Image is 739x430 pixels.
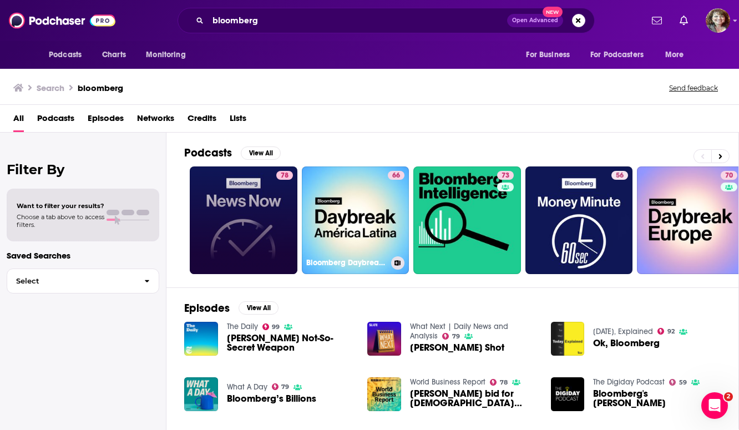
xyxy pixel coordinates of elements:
[138,44,200,65] button: open menu
[262,323,280,330] a: 99
[178,8,595,33] div: Search podcasts, credits, & more...
[665,47,684,63] span: More
[146,47,185,63] span: Monitoring
[227,394,316,403] a: Bloomberg’s Billions
[497,171,514,180] a: 73
[593,389,721,408] span: Bloomberg's [PERSON_NAME]
[525,166,633,274] a: 56
[500,380,508,385] span: 78
[551,377,585,411] img: Bloomberg's Joe Weisenthal
[543,7,563,17] span: New
[410,343,504,352] span: [PERSON_NAME] Shot
[512,18,558,23] span: Open Advanced
[526,47,570,63] span: For Business
[593,389,721,408] a: Bloomberg's Joe Weisenthal
[37,83,64,93] h3: Search
[276,171,293,180] a: 78
[188,109,216,132] a: Credits
[78,83,123,93] h3: bloomberg
[88,109,124,132] a: Episodes
[184,301,279,315] a: EpisodesView All
[272,383,290,390] a: 79
[706,8,730,33] span: Logged in as ronnie54400
[208,12,507,29] input: Search podcasts, credits, & more...
[442,333,460,340] a: 79
[184,146,232,160] h2: Podcasts
[37,109,74,132] a: Podcasts
[95,44,133,65] a: Charts
[679,380,687,385] span: 59
[667,329,675,334] span: 92
[593,327,653,336] a: Today, Explained
[9,10,115,31] img: Podchaser - Follow, Share and Rate Podcasts
[657,44,698,65] button: open menu
[410,377,485,387] a: World Business Report
[7,269,159,294] button: Select
[13,109,24,132] a: All
[227,333,355,352] a: Michael Bloomberg’s Not-So-Secret Weapon
[17,202,104,210] span: Want to filter your results?
[593,377,665,387] a: The Digiday Podcast
[137,109,174,132] a: Networks
[7,250,159,261] p: Saved Searches
[616,170,624,181] span: 56
[666,83,721,93] button: Send feedback
[657,328,675,335] a: 92
[41,44,96,65] button: open menu
[410,343,504,352] a: Michael Bloomberg’s Shot
[227,322,258,331] a: The Daily
[184,146,281,160] a: PodcastsView All
[410,389,538,408] span: [PERSON_NAME] bid for [DEMOGRAPHIC_DATA] president
[593,338,660,348] a: Ok, Bloomberg
[281,170,288,181] span: 78
[590,47,644,63] span: For Podcasters
[230,109,246,132] a: Lists
[102,47,126,63] span: Charts
[413,166,521,274] a: 73
[306,258,387,267] h3: Bloomberg Daybreak [GEOGRAPHIC_DATA]
[367,322,401,356] img: Michael Bloomberg’s Shot
[669,379,687,386] a: 59
[388,171,404,180] a: 66
[518,44,584,65] button: open menu
[452,334,460,339] span: 79
[239,301,279,315] button: View All
[17,213,104,229] span: Choose a tab above to access filters.
[583,44,660,65] button: open menu
[724,392,733,401] span: 2
[184,377,218,411] img: Bloomberg’s Billions
[227,333,355,352] span: [PERSON_NAME] Not-So-Secret Weapon
[184,301,230,315] h2: Episodes
[611,171,628,180] a: 56
[675,11,692,30] a: Show notifications dropdown
[241,146,281,160] button: View All
[392,170,400,181] span: 66
[502,170,509,181] span: 73
[7,161,159,178] h2: Filter By
[7,277,135,285] span: Select
[725,170,733,181] span: 70
[507,14,563,27] button: Open AdvancedNew
[706,8,730,33] img: User Profile
[49,47,82,63] span: Podcasts
[367,377,401,411] img: Mike Bloomberg's bid for US president
[410,322,508,341] a: What Next | Daily News and Analysis
[706,8,730,33] button: Show profile menu
[184,322,218,356] img: Michael Bloomberg’s Not-So-Secret Weapon
[551,322,585,356] img: Ok, Bloomberg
